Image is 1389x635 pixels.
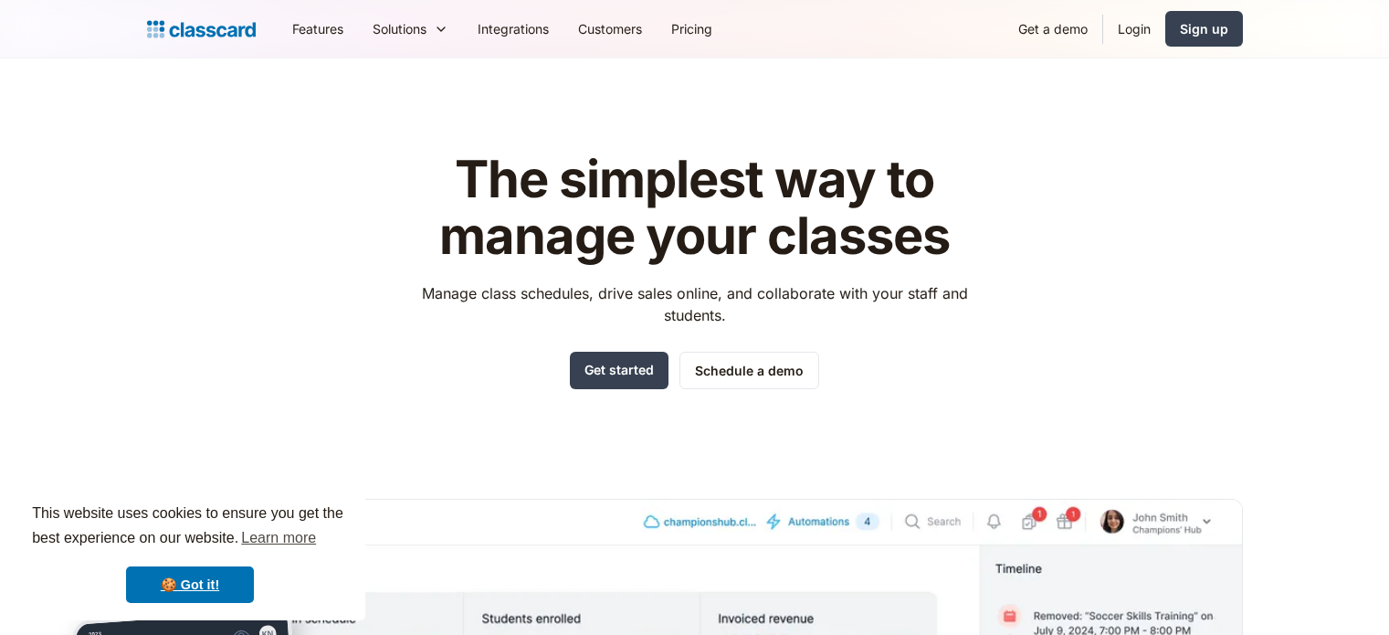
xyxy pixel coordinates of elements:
[563,8,657,49] a: Customers
[1165,11,1243,47] a: Sign up
[278,8,358,49] a: Features
[657,8,727,49] a: Pricing
[463,8,563,49] a: Integrations
[570,352,668,389] a: Get started
[358,8,463,49] div: Solutions
[1103,8,1165,49] a: Login
[405,152,984,264] h1: The simplest way to manage your classes
[238,524,319,552] a: learn more about cookies
[373,19,426,38] div: Solutions
[405,282,984,326] p: Manage class schedules, drive sales online, and collaborate with your staff and students.
[1004,8,1102,49] a: Get a demo
[679,352,819,389] a: Schedule a demo
[32,503,348,552] span: This website uses cookies to ensure you get the best experience on our website.
[126,566,254,603] a: dismiss cookie message
[15,485,365,620] div: cookieconsent
[147,16,256,42] a: home
[1180,19,1228,38] div: Sign up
